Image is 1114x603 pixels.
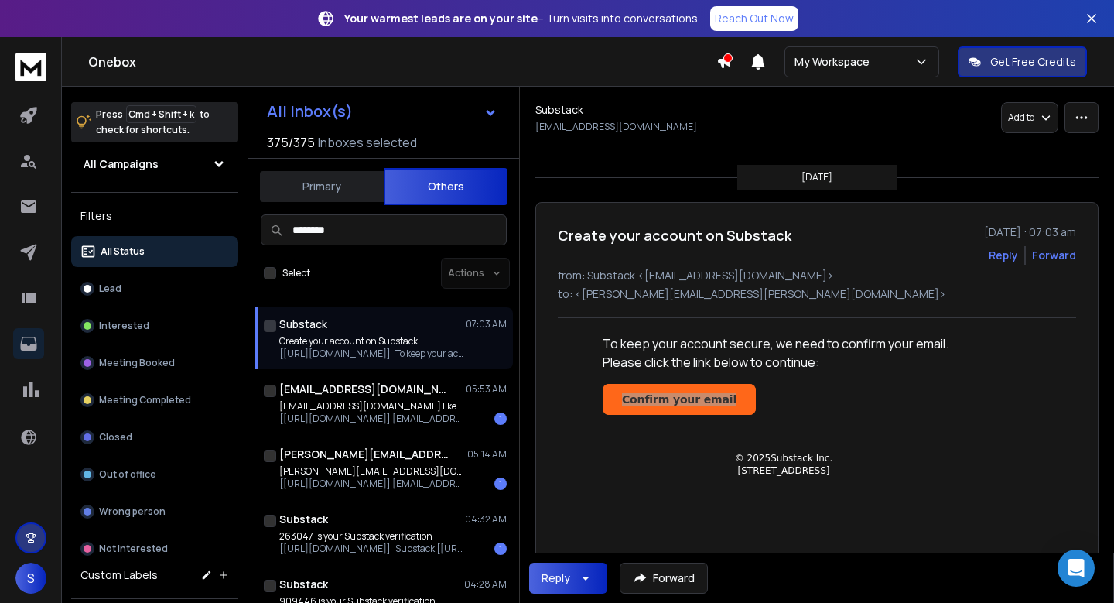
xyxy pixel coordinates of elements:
[99,543,168,555] p: Not Interested
[279,543,465,555] p: [[URL][DOMAIN_NAME]] Substack [[URL][DOMAIN_NAME]!,w_80,h_80,c_fill,f_auto,q_auto:good,fl_progres...
[603,334,965,372] div: To keep your account secure, we need to confirm your email. Please click the link below to continue:
[603,384,756,415] a: Confirm your email
[615,452,952,477] p: © 2025 [STREET_ADDRESS]
[99,283,121,295] p: Lead
[71,533,238,564] button: Not Interested
[467,448,507,461] p: 05:14 AM
[535,121,697,133] p: [EMAIL_ADDRESS][DOMAIN_NAME]
[989,248,1018,263] button: Reply
[255,96,510,127] button: All Inbox(s)
[71,385,238,416] button: Meeting Completed
[267,133,315,152] span: 375 / 375
[71,422,238,453] button: Closed
[279,447,449,462] h1: [PERSON_NAME][EMAIL_ADDRESS][DOMAIN_NAME]
[15,53,46,81] img: logo
[99,505,166,518] p: Wrong person
[464,578,507,591] p: 04:28 AM
[710,6,798,31] a: Reach Out Now
[260,170,384,204] button: Primary
[88,53,716,71] h1: Onebox
[794,54,876,70] p: My Workspace
[529,563,607,594] button: Reply
[80,567,158,583] h3: Custom Labels
[15,563,46,594] button: S
[558,224,791,246] h1: Create your account on Substack
[494,413,507,425] div: 1
[279,478,465,490] p: [[URL][DOMAIN_NAME]] [EMAIL_ADDRESS][DOMAIN_NAME] liked [DATE] shortlist: tech,
[279,348,465,360] p: [[URL][DOMAIN_NAME]] To keep your account secure,
[1008,111,1034,124] p: Add to
[801,171,832,183] p: [DATE]
[279,512,328,527] h1: Substack
[279,400,465,413] p: [EMAIL_ADDRESS][DOMAIN_NAME] liked [DATE] shortlist: tech,
[267,104,353,119] h1: All Inbox(s)
[535,102,583,118] h1: Substack
[101,245,145,258] p: All Status
[558,286,1076,302] p: to: <[PERSON_NAME][EMAIL_ADDRESS][PERSON_NAME][DOMAIN_NAME]>
[771,453,832,464] span: Substack Inc.
[465,513,507,526] p: 04:32 AM
[715,11,794,26] p: Reach Out Now
[466,318,507,331] p: 07:03 AM
[99,357,175,369] p: Meeting Booked
[99,468,156,481] p: Out of office
[542,570,570,586] div: Reply
[71,459,238,490] button: Out of office
[71,236,238,267] button: All Status
[279,530,465,543] p: 263047 is your Substack verification
[71,205,238,227] h3: Filters
[99,394,191,406] p: Meeting Completed
[466,383,507,396] p: 05:53 AM
[1032,248,1076,263] div: Forward
[494,543,507,555] div: 1
[279,577,328,592] h1: Substack
[84,156,159,172] h1: All Campaigns
[279,317,327,332] h1: Substack
[279,465,465,478] p: [PERSON_NAME][EMAIL_ADDRESS][DOMAIN_NAME] liked [DATE] shortlist: tech,
[558,268,1076,283] p: from: Substack <[EMAIL_ADDRESS][DOMAIN_NAME]>
[344,11,698,26] p: – Turn visits into conversations
[384,168,507,205] button: Others
[282,267,310,279] label: Select
[603,514,965,515] div: 458
[344,11,538,26] strong: Your warmest leads are on your site
[1058,550,1095,587] div: Open Intercom Messenger
[990,54,1076,70] p: Get Free Credits
[71,310,238,341] button: Interested
[96,107,210,138] p: Press to check for shortcuts.
[99,320,149,332] p: Interested
[318,133,417,152] h3: Inboxes selected
[494,478,507,490] div: 1
[126,105,196,123] span: Cmd + Shift + k
[71,149,238,180] button: All Campaigns
[620,563,708,594] button: Forward
[279,382,449,397] h1: [EMAIL_ADDRESS][DOMAIN_NAME]
[71,348,238,379] button: Meeting Booked
[984,224,1076,240] p: [DATE] : 07:03 am
[279,413,465,425] p: [[URL][DOMAIN_NAME]] [EMAIL_ADDRESS][DOMAIN_NAME] liked [DATE] shortlist: tech,
[71,496,238,527] button: Wrong person
[99,431,132,444] p: Closed
[958,46,1087,77] button: Get Free Credits
[279,335,465,348] p: Create your account on Substack
[71,273,238,304] button: Lead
